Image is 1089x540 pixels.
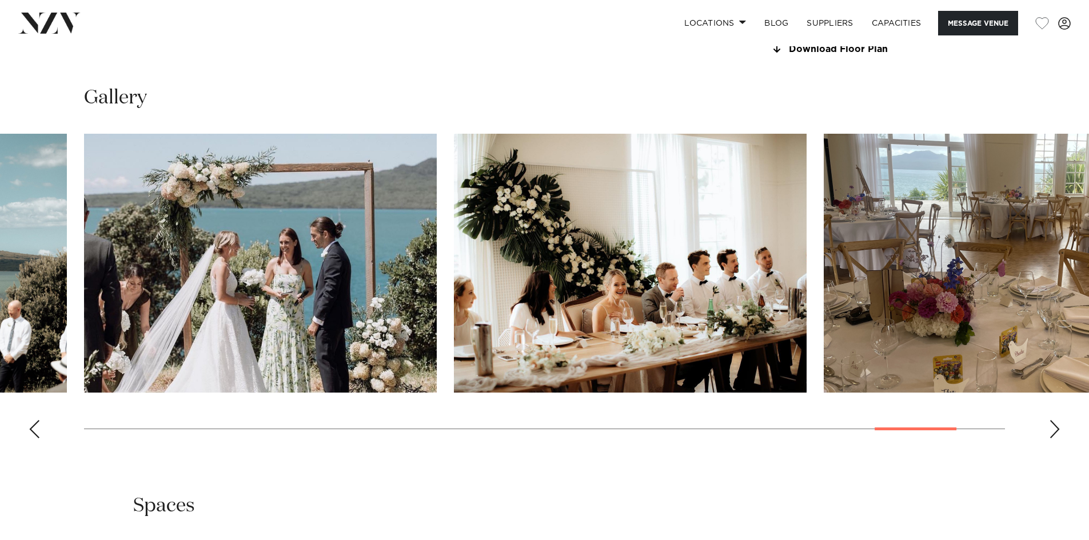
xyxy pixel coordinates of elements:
a: SUPPLIERS [797,11,862,35]
a: Locations [675,11,755,35]
h2: Gallery [84,85,147,111]
h2: Spaces [133,493,195,519]
img: nzv-logo.png [18,13,81,33]
button: Message Venue [938,11,1018,35]
swiper-slide: 25 / 28 [84,134,437,393]
a: Capacities [863,11,931,35]
swiper-slide: 26 / 28 [454,134,807,393]
a: BLOG [755,11,797,35]
a: Download Floor Plan [770,44,956,54]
